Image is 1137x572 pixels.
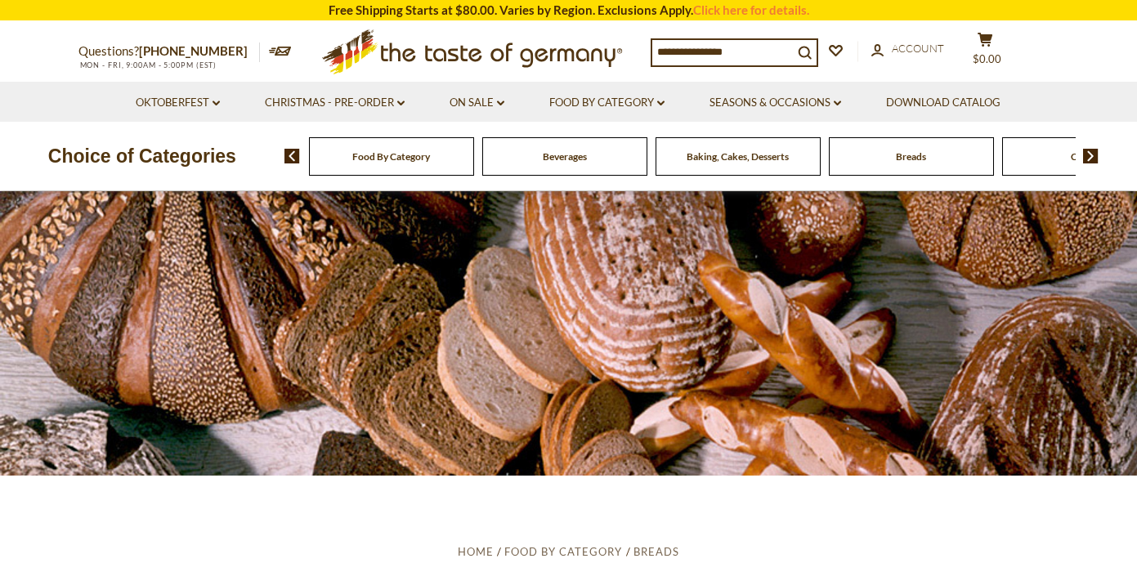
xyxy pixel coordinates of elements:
a: Food By Category [549,94,665,112]
a: Food By Category [504,545,622,558]
a: Download Catalog [886,94,1000,112]
img: next arrow [1083,149,1099,163]
button: $0.00 [961,32,1010,73]
a: Baking, Cakes, Desserts [687,150,789,163]
span: Account [892,42,944,55]
span: $0.00 [973,52,1001,65]
a: [PHONE_NUMBER] [139,43,248,58]
a: Breads [896,150,926,163]
a: Breads [633,545,679,558]
a: Oktoberfest [136,94,220,112]
a: Home [458,545,494,558]
a: Click here for details. [693,2,809,17]
a: Account [871,40,944,58]
a: Seasons & Occasions [710,94,841,112]
a: Beverages [543,150,587,163]
img: previous arrow [284,149,300,163]
span: MON - FRI, 9:00AM - 5:00PM (EST) [78,60,217,69]
a: Food By Category [352,150,430,163]
a: On Sale [450,94,504,112]
a: Christmas - PRE-ORDER [265,94,405,112]
p: Questions? [78,41,260,62]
